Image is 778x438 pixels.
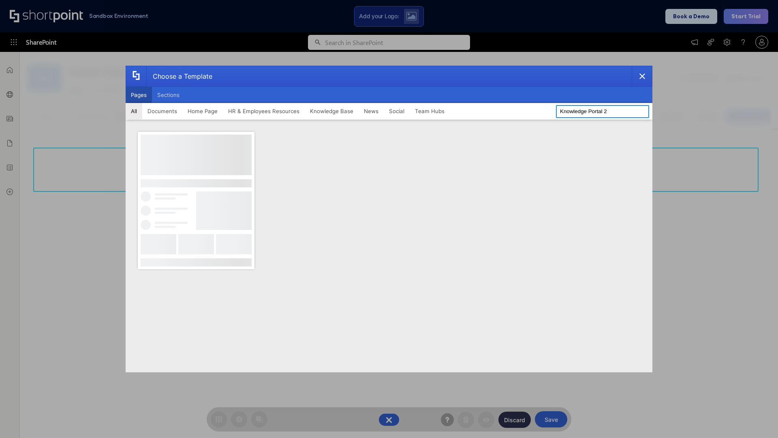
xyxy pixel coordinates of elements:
[126,87,152,103] button: Pages
[384,103,410,119] button: Social
[126,103,142,119] button: All
[737,399,778,438] iframe: Chat Widget
[223,103,305,119] button: HR & Employees Resources
[142,103,182,119] button: Documents
[305,103,359,119] button: Knowledge Base
[126,66,652,372] div: template selector
[359,103,384,119] button: News
[410,103,450,119] button: Team Hubs
[152,87,185,103] button: Sections
[556,105,649,118] input: Search
[146,66,212,86] div: Choose a Template
[182,103,223,119] button: Home Page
